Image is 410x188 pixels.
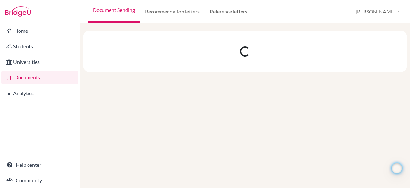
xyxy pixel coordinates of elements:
[5,6,31,17] img: Bridge-U
[1,71,78,84] a: Documents
[353,5,402,18] button: [PERSON_NAME]
[1,56,78,68] a: Universities
[1,40,78,53] a: Students
[1,24,78,37] a: Home
[1,158,78,171] a: Help center
[1,174,78,187] a: Community
[1,87,78,100] a: Analytics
